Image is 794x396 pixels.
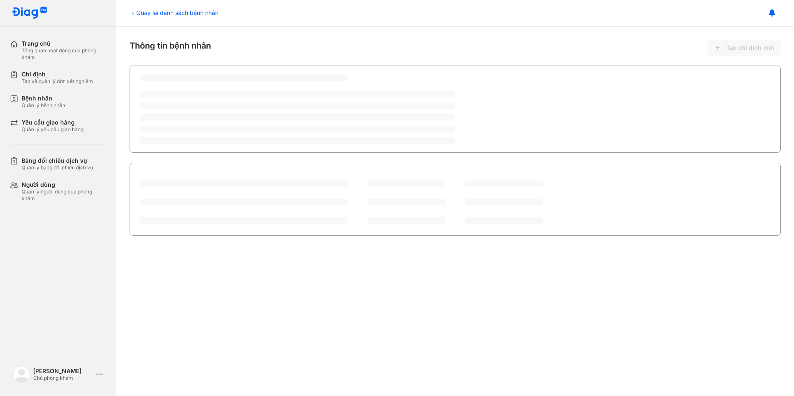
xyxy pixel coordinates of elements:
span: ‌ [465,181,543,187]
span: ‌ [368,217,445,224]
div: Yêu cầu giao hàng [22,119,83,126]
img: logo [13,366,30,383]
div: Trang chủ [22,40,106,47]
div: Tổng quan hoạt động của phòng khám [22,47,106,61]
span: ‌ [140,199,348,205]
div: Quay lại danh sách bệnh nhân [130,8,218,17]
div: Bệnh nhân [22,95,65,102]
div: Chủ phòng khám [33,375,93,381]
div: [PERSON_NAME] [33,367,93,375]
span: Tạo chỉ định mới [726,44,774,51]
span: ‌ [140,126,455,132]
span: ‌ [140,137,455,144]
div: Tạo và quản lý đơn xét nghiệm [22,78,93,85]
div: Bảng đối chiếu dịch vụ [22,157,93,164]
span: ‌ [465,217,543,224]
span: ‌ [140,91,455,98]
div: Quản lý người dùng của phòng khám [22,188,106,202]
span: ‌ [465,199,543,205]
div: Quản lý bảng đối chiếu dịch vụ [22,164,93,171]
span: ‌ [140,114,455,121]
span: ‌ [140,74,348,81]
span: ‌ [140,181,348,187]
button: Tạo chỉ định mới [708,40,781,56]
div: Quản lý yêu cầu giao hàng [22,126,83,133]
span: ‌ [140,217,348,224]
div: Lịch sử chỉ định [140,171,190,181]
img: logo [12,7,47,20]
div: Quản lý bệnh nhân [22,102,65,109]
div: Người dùng [22,181,106,188]
div: Thông tin bệnh nhân [130,40,781,56]
div: Chỉ định [22,71,93,78]
span: ‌ [140,103,455,109]
span: ‌ [368,199,445,205]
span: ‌ [368,181,445,187]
